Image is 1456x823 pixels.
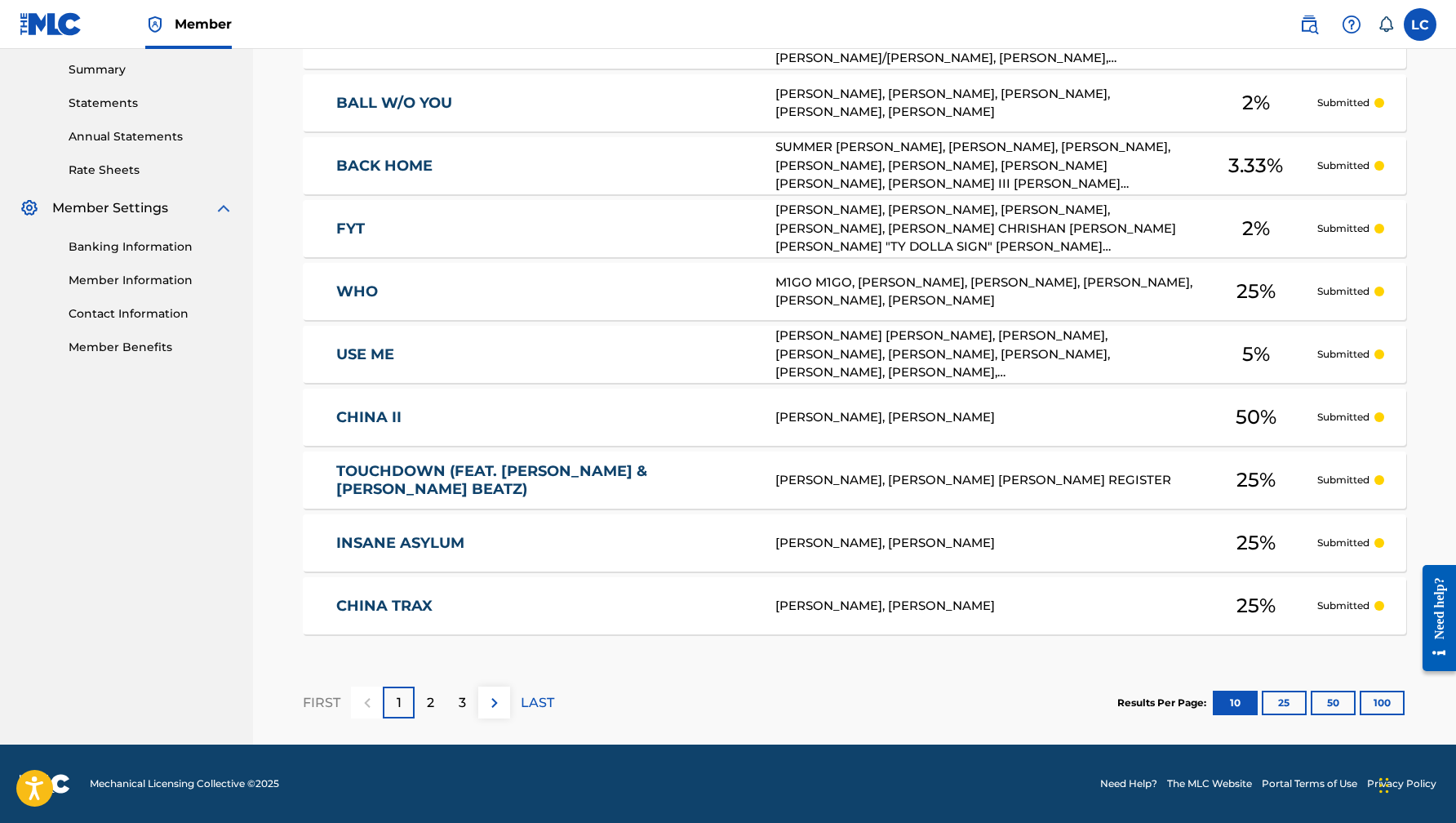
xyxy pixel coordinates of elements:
[1100,776,1157,791] a: Need Help?
[1236,465,1276,495] span: 25 %
[775,138,1195,194] div: SUMMER [PERSON_NAME], [PERSON_NAME], [PERSON_NAME], [PERSON_NAME], [PERSON_NAME], [PERSON_NAME] [...
[775,471,1195,490] div: [PERSON_NAME], [PERSON_NAME] [PERSON_NAME] REGISTER
[1374,745,1456,823] iframe: Chat Widget
[1236,403,1276,432] span: 50 %
[175,15,232,33] span: Member
[1262,776,1357,791] a: Portal Terms of Use
[336,220,754,238] a: FYT
[214,198,233,218] img: expand
[775,201,1195,256] div: [PERSON_NAME], [PERSON_NAME], [PERSON_NAME], [PERSON_NAME], [PERSON_NAME] CHRISHAN [PERSON_NAME] ...
[69,339,233,356] a: Member Benefits
[775,327,1195,382] div: [PERSON_NAME] [PERSON_NAME], [PERSON_NAME], [PERSON_NAME], [PERSON_NAME], [PERSON_NAME], [PERSON_...
[1236,591,1276,621] span: 25 %
[1317,598,1369,613] p: Submitted
[1317,284,1369,299] p: Submitted
[1317,536,1369,550] p: Submitted
[1360,691,1405,715] button: 100
[1236,528,1276,558] span: 25 %
[1317,473,1369,487] p: Submitted
[1262,691,1307,715] button: 25
[69,95,233,112] a: Statements
[1242,88,1270,118] span: 2 %
[90,776,279,791] span: Mechanical Licensing Collective © 2025
[303,693,340,713] p: FIRST
[397,693,402,713] p: 1
[69,305,233,323] a: Contact Information
[1228,151,1283,180] span: 3.33 %
[521,693,554,713] p: LAST
[775,534,1195,553] div: [PERSON_NAME], [PERSON_NAME]
[485,693,504,713] img: right
[1379,761,1389,810] div: Drag
[1311,691,1356,715] button: 50
[1410,553,1456,684] iframe: Resource Center
[336,408,754,427] a: CHINA II
[1213,691,1258,715] button: 10
[1404,8,1436,41] div: User Menu
[1317,221,1369,236] p: Submitted
[1167,776,1252,791] a: The MLC Website
[1342,15,1361,34] img: help
[1335,8,1368,41] div: Help
[1317,158,1369,173] p: Submitted
[69,128,233,145] a: Annual Statements
[1299,15,1319,34] img: search
[1367,776,1436,791] a: Privacy Policy
[1317,347,1369,362] p: Submitted
[69,162,233,179] a: Rate Sheets
[336,597,754,616] a: CHINA TRAX
[1317,410,1369,425] p: Submitted
[1378,16,1394,33] div: Notifications
[336,157,754,176] a: BACK HOME
[336,94,754,113] a: BALL W/O YOU
[1236,277,1276,306] span: 25 %
[1242,214,1270,243] span: 2 %
[427,693,434,713] p: 2
[459,693,466,713] p: 3
[1242,340,1270,369] span: 5 %
[20,198,39,218] img: Member Settings
[145,15,165,34] img: Top Rightsholder
[20,12,82,36] img: MLC Logo
[1293,8,1325,41] a: Public Search
[1317,96,1369,110] p: Submitted
[69,238,233,256] a: Banking Information
[69,61,233,78] a: Summary
[336,534,754,553] a: INSANE ASYLUM
[69,272,233,289] a: Member Information
[20,774,70,794] img: logo
[775,85,1195,122] div: [PERSON_NAME], [PERSON_NAME], [PERSON_NAME], [PERSON_NAME], [PERSON_NAME]
[52,198,168,218] span: Member Settings
[775,274,1195,310] div: M1GO M1GO, [PERSON_NAME], [PERSON_NAME], [PERSON_NAME], [PERSON_NAME], [PERSON_NAME]
[1117,696,1210,710] p: Results Per Page:
[336,282,754,301] a: WHO
[336,345,754,364] a: USE ME
[775,597,1195,616] div: [PERSON_NAME], [PERSON_NAME]
[336,462,754,499] a: TOUCHDOWN (FEAT. [PERSON_NAME] & [PERSON_NAME] BEATZ)
[775,408,1195,427] div: [PERSON_NAME], [PERSON_NAME]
